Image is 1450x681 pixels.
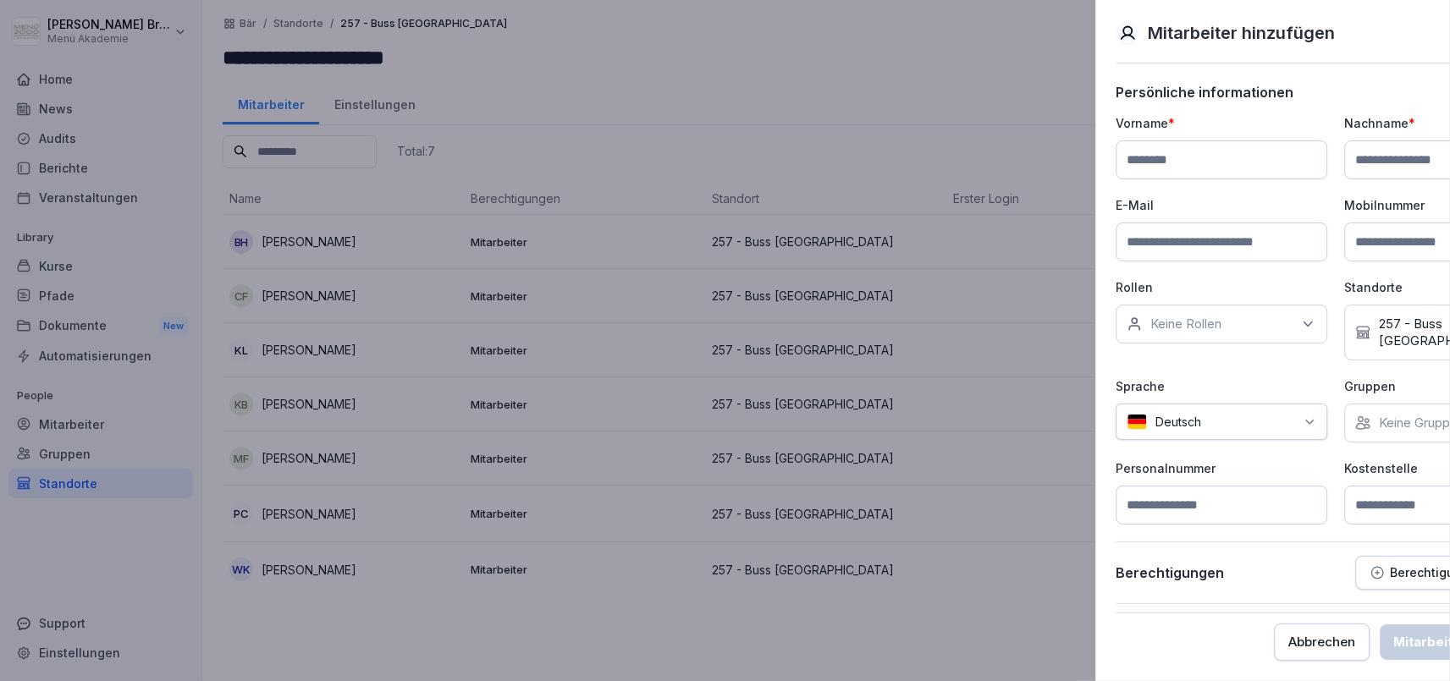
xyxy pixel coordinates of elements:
p: E-Mail [1116,196,1327,214]
p: Mitarbeiter hinzufügen [1148,20,1335,46]
p: Vorname [1116,114,1327,132]
p: Sprache [1116,377,1327,395]
p: Rollen [1116,278,1327,296]
img: de.svg [1127,414,1147,430]
div: Abbrechen [1288,633,1355,651]
button: Abbrechen [1274,623,1370,661]
div: Deutsch [1116,404,1327,440]
p: Berechtigungen [1116,564,1224,581]
p: Personalnummer [1116,459,1327,477]
p: Keine Rollen [1150,316,1221,332]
